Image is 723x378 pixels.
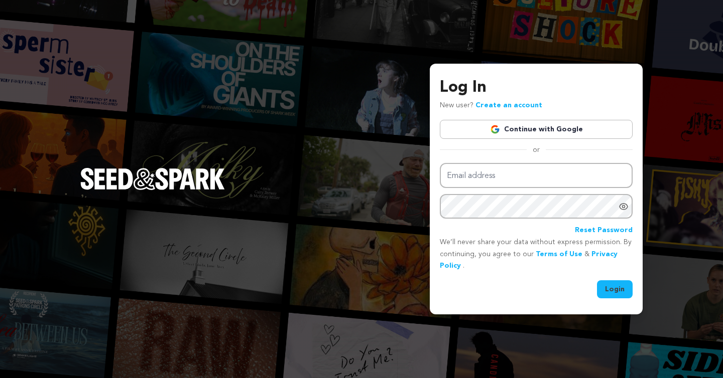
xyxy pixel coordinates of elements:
[536,251,582,258] a: Terms of Use
[475,102,542,109] a: Create an account
[619,202,629,212] a: Show password as plain text. Warning: this will display your password on the screen.
[440,163,633,188] input: Email address
[575,225,633,237] a: Reset Password
[80,168,225,190] img: Seed&Spark Logo
[440,237,633,272] p: We’ll never share your data without express permission. By continuing, you agree to our & .
[597,280,633,298] button: Login
[490,124,500,134] img: Google logo
[440,120,633,139] a: Continue with Google
[440,100,542,112] p: New user?
[80,168,225,210] a: Seed&Spark Homepage
[440,76,633,100] h3: Log In
[527,145,546,155] span: or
